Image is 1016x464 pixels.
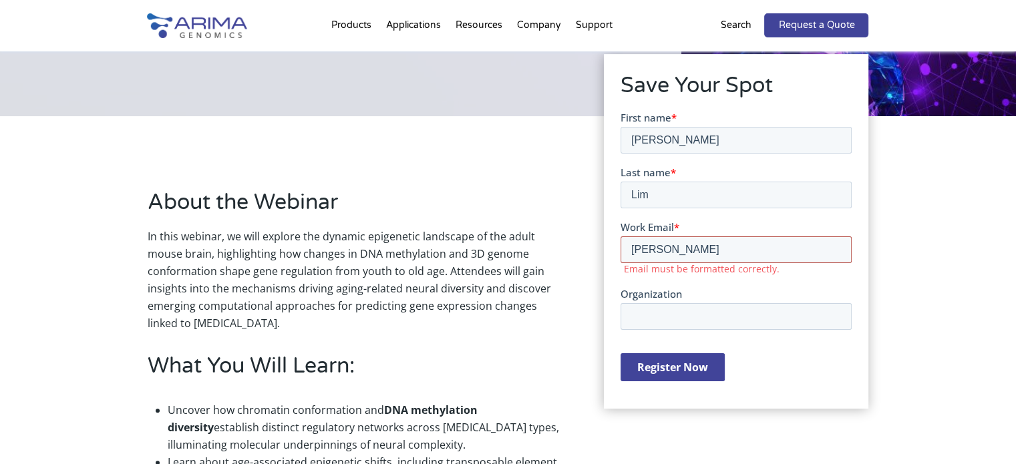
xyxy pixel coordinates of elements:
[147,13,247,38] img: Arima-Genomics-logo
[764,13,868,37] a: Request a Quote
[621,111,852,393] iframe: Form 1
[621,71,852,111] h2: Save Your Spot
[148,351,564,391] h2: What You Will Learn:
[148,228,564,332] p: In this webinar, we will explore the dynamic epigenetic landscape of the adult mouse brain, highl...
[148,188,564,228] h2: About the Webinar
[168,401,564,453] li: Uncover how chromatin conformation and establish distinct regulatory networks across [MEDICAL_DAT...
[720,17,751,34] p: Search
